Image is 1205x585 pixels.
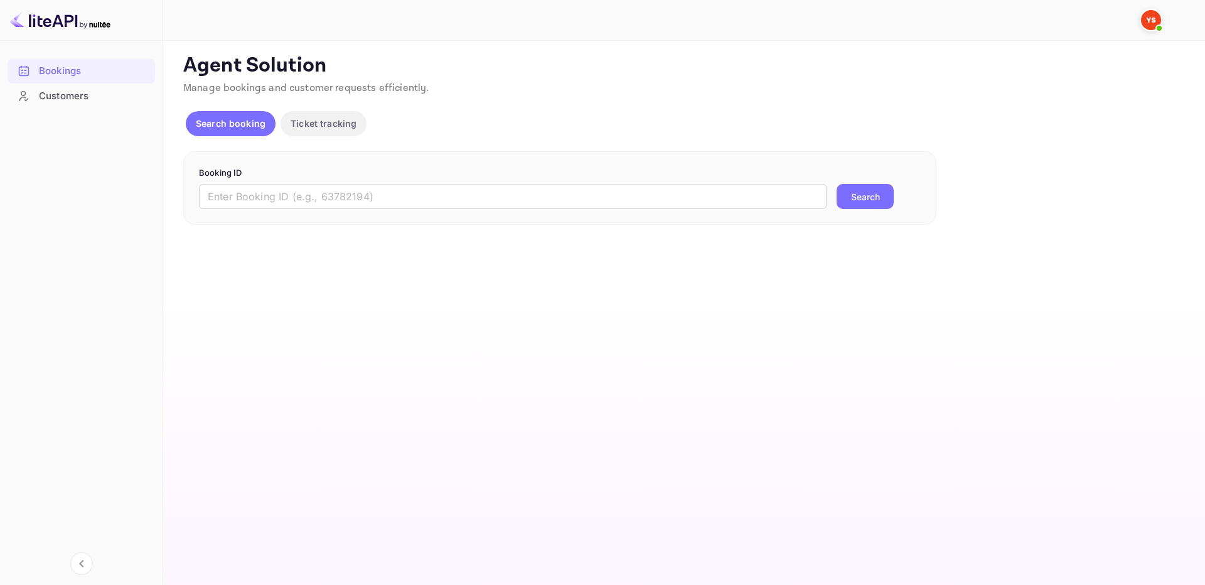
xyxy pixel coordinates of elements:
img: LiteAPI logo [10,10,110,30]
p: Ticket tracking [291,117,356,130]
p: Search booking [196,117,265,130]
a: Bookings [8,59,155,82]
p: Agent Solution [183,53,1182,78]
p: Booking ID [199,167,921,180]
div: Bookings [8,59,155,83]
a: Customers [8,84,155,107]
button: Search [837,184,894,209]
img: Yandex Support [1141,10,1161,30]
div: Customers [8,84,155,109]
span: Manage bookings and customer requests efficiently. [183,82,429,95]
button: Collapse navigation [70,552,93,575]
input: Enter Booking ID (e.g., 63782194) [199,184,827,209]
div: Bookings [39,64,149,78]
div: Customers [39,89,149,104]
